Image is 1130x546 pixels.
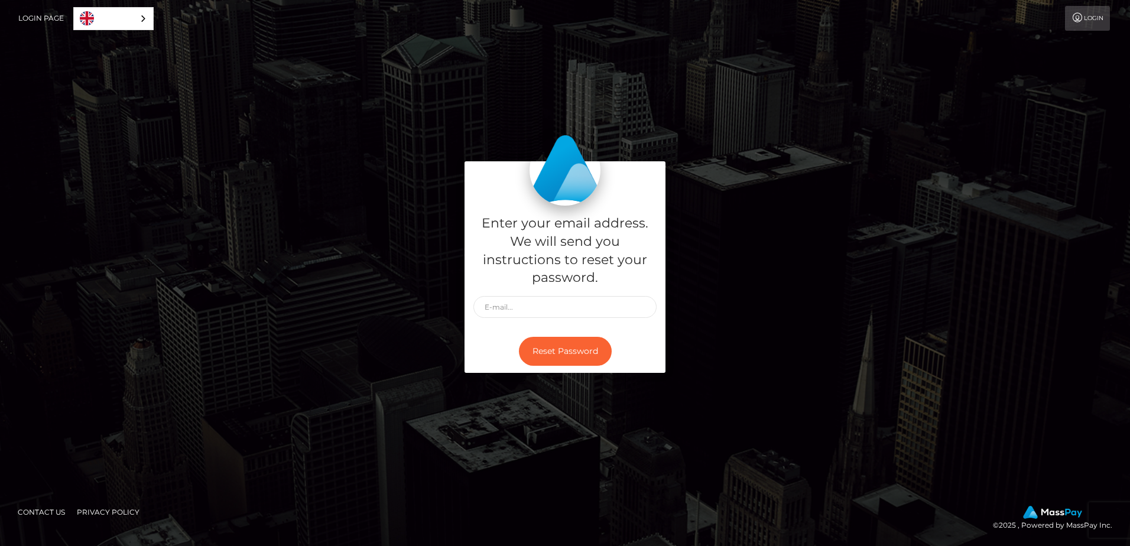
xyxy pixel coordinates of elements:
a: English [74,8,153,30]
a: Login Page [18,6,64,31]
input: E-mail... [473,296,657,318]
img: MassPay Login [530,135,600,206]
a: Contact Us [13,503,70,521]
img: MassPay [1023,506,1082,519]
h5: Enter your email address. We will send you instructions to reset your password. [473,214,657,287]
a: Privacy Policy [72,503,144,521]
div: Language [73,7,154,30]
a: Login [1065,6,1110,31]
aside: Language selected: English [73,7,154,30]
div: © 2025 , Powered by MassPay Inc. [993,506,1121,532]
button: Reset Password [519,337,612,366]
